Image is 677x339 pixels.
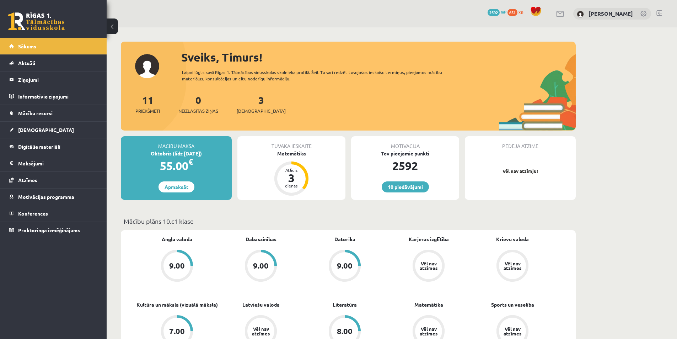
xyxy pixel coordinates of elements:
[121,150,232,157] div: Oktobris (līdz [DATE])
[351,157,459,174] div: 2592
[135,250,219,283] a: 9.00
[182,69,455,82] div: Laipni lūgts savā Rīgas 1. Tālmācības vidusskolas skolnieka profilā. Šeit Tu vari redzēt tuvojošo...
[135,94,160,115] a: 11Priekšmeti
[237,94,286,115] a: 3[DEMOGRAPHIC_DATA]
[219,250,303,283] a: 9.00
[8,12,65,30] a: Rīgas 1. Tālmācības vidusskola
[188,157,193,167] span: €
[382,181,429,192] a: 10 piedāvājumi
[503,327,522,336] div: Vēl nav atzīmes
[519,9,523,15] span: xp
[135,107,160,115] span: Priekšmeti
[162,235,192,243] a: Angļu valoda
[468,168,572,175] p: Vēl nav atzīmju!
[18,110,53,116] span: Mācību resursi
[414,301,443,308] a: Matemātika
[9,222,98,238] a: Proktoringa izmēģinājums
[333,301,357,308] a: Literatūra
[169,262,185,270] div: 9.00
[18,177,37,183] span: Atzīmes
[253,262,269,270] div: 9.00
[9,189,98,205] a: Motivācijas programma
[9,172,98,188] a: Atzīmes
[589,10,633,17] a: [PERSON_NAME]
[337,262,353,270] div: 9.00
[507,9,527,15] a: 651 xp
[419,261,439,270] div: Vēl nav atzīmes
[281,184,302,188] div: dienas
[237,136,345,150] div: Tuvākā ieskaite
[158,181,194,192] a: Apmaksāt
[9,155,98,171] a: Maksājumi
[18,88,98,105] legend: Informatīvie ziņojumi
[337,327,353,335] div: 8.00
[251,327,271,336] div: Vēl nav atzīmes
[281,168,302,172] div: Atlicis
[9,105,98,121] a: Mācību resursi
[9,38,98,54] a: Sākums
[18,227,80,233] span: Proktoringa izmēģinājums
[488,9,506,15] a: 2592 mP
[465,136,576,150] div: Pēdējā atzīme
[9,138,98,155] a: Digitālie materiāli
[496,235,529,243] a: Krievu valoda
[471,250,554,283] a: Vēl nav atzīmes
[124,216,573,226] p: Mācību plāns 10.c1 klase
[18,194,74,200] span: Motivācijas programma
[136,301,218,308] a: Kultūra un māksla (vizuālā māksla)
[18,210,48,217] span: Konferences
[9,205,98,222] a: Konferences
[9,55,98,71] a: Aktuāli
[9,122,98,138] a: [DEMOGRAPHIC_DATA]
[507,9,517,16] span: 651
[577,11,584,18] img: Timurs Gorodņičevs
[121,157,232,174] div: 55.00
[387,250,471,283] a: Vēl nav atzīmes
[18,155,98,171] legend: Maksājumi
[237,150,345,197] a: Matemātika Atlicis 3 dienas
[237,150,345,157] div: Matemātika
[181,49,576,66] div: Sveiks, Timurs!
[18,127,74,133] span: [DEMOGRAPHIC_DATA]
[18,71,98,88] legend: Ziņojumi
[178,107,218,115] span: Neizlasītās ziņas
[488,9,500,16] span: 2592
[409,235,449,243] a: Karjeras izglītība
[246,235,276,243] a: Dabaszinības
[18,43,36,49] span: Sākums
[121,136,232,150] div: Mācību maksa
[178,94,218,115] a: 0Neizlasītās ziņas
[303,250,387,283] a: 9.00
[9,88,98,105] a: Informatīvie ziņojumi
[281,172,302,184] div: 3
[242,301,280,308] a: Latviešu valoda
[419,327,439,336] div: Vēl nav atzīmes
[18,143,60,150] span: Digitālie materiāli
[237,107,286,115] span: [DEMOGRAPHIC_DATA]
[351,150,459,157] div: Tev pieejamie punkti
[501,9,506,15] span: mP
[491,301,534,308] a: Sports un veselība
[9,71,98,88] a: Ziņojumi
[169,327,185,335] div: 7.00
[334,235,355,243] a: Datorika
[503,261,522,270] div: Vēl nav atzīmes
[351,136,459,150] div: Motivācija
[18,60,35,66] span: Aktuāli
